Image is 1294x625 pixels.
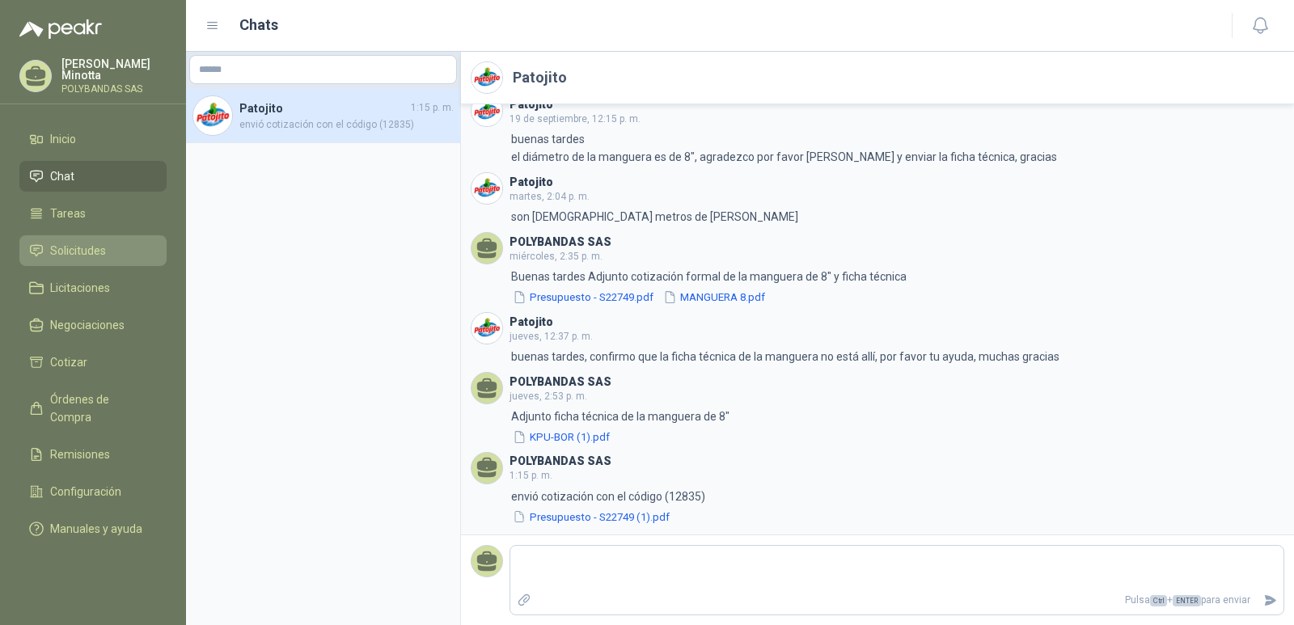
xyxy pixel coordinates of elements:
[511,289,655,306] button: Presupuesto - S22749.pdf
[411,100,454,116] span: 1:15 p. m.
[50,279,110,297] span: Licitaciones
[511,130,1057,166] p: buenas tardes el diámetro de la manguera es de 8", agradezco por favor [PERSON_NAME] y enviar la ...
[50,205,86,222] span: Tareas
[239,14,278,36] h1: Chats
[19,19,102,39] img: Logo peakr
[19,124,167,154] a: Inicio
[510,378,611,386] h3: POLYBANDAS SAS
[19,347,167,378] a: Cotizar
[19,513,167,544] a: Manuales y ayuda
[510,113,641,125] span: 19 de septiembre, 12:15 p. m.
[510,586,538,614] label: Adjuntar archivos
[239,117,454,133] span: envió cotización con el código (12835)
[186,89,460,143] a: Company LogoPatojito1:15 p. m.envió cotización con el código (12835)
[19,198,167,229] a: Tareas
[511,429,611,446] button: KPU-BOR (1).pdf
[510,391,587,402] span: jueves, 2:53 p. m.
[50,391,151,426] span: Órdenes de Compra
[19,439,167,470] a: Remisiones
[510,457,611,466] h3: POLYBANDAS SAS
[472,62,502,93] img: Company Logo
[510,331,593,342] span: jueves, 12:37 p. m.
[510,251,603,262] span: miércoles, 2:35 p. m.
[511,488,705,505] p: envió cotización con el código (12835)
[472,173,502,204] img: Company Logo
[50,353,87,371] span: Cotizar
[662,289,767,306] button: MANGUERA 8.pdf
[19,161,167,192] a: Chat
[511,268,907,285] p: Buenas tardes Adjunto cotización formal de la manguera de 8" y ficha técnica
[19,235,167,266] a: Solicitudes
[50,130,76,148] span: Inicio
[19,384,167,433] a: Órdenes de Compra
[50,483,121,500] span: Configuración
[61,84,167,94] p: POLYBANDAS SAS
[50,446,110,463] span: Remisiones
[511,348,1059,365] p: buenas tardes, confirmo que la ficha técnica de la manguera no está allí, por favor tu ayuda, muc...
[510,470,552,481] span: 1:15 p. m.
[538,586,1258,614] p: Pulsa + para enviar
[50,242,106,260] span: Solicitudes
[239,99,408,117] h4: Patojito
[1257,586,1283,614] button: Enviar
[510,191,590,202] span: martes, 2:04 p. m.
[472,313,502,344] img: Company Logo
[61,58,167,81] p: [PERSON_NAME] Minotta
[510,178,553,187] h3: Patojito
[511,408,729,425] p: Adjunto ficha técnica de la manguera de 8"
[511,509,671,526] button: Presupuesto - S22749 (1).pdf
[50,167,74,185] span: Chat
[1150,595,1167,606] span: Ctrl
[510,238,611,247] h3: POLYBANDAS SAS
[513,66,567,89] h2: Patojito
[19,476,167,507] a: Configuración
[19,272,167,303] a: Licitaciones
[19,310,167,340] a: Negociaciones
[510,100,553,109] h3: Patojito
[510,318,553,327] h3: Patojito
[511,208,798,226] p: son [DEMOGRAPHIC_DATA] metros de [PERSON_NAME]
[50,316,125,334] span: Negociaciones
[472,95,502,126] img: Company Logo
[1173,595,1201,606] span: ENTER
[193,96,232,135] img: Company Logo
[50,520,142,538] span: Manuales y ayuda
